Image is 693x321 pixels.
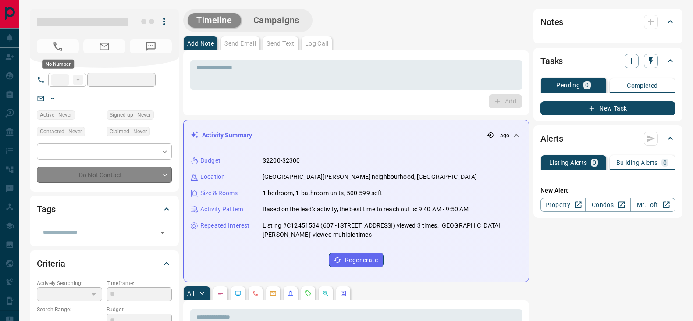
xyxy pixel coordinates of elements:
[37,39,79,53] span: No Number
[83,39,125,53] span: No Email
[37,279,102,287] p: Actively Searching:
[202,131,252,140] p: Activity Summary
[130,39,172,53] span: No Number
[585,82,589,88] p: 0
[107,279,172,287] p: Timeframe:
[37,253,172,274] div: Criteria
[263,172,477,182] p: [GEOGRAPHIC_DATA][PERSON_NAME] neighbourhood, [GEOGRAPHIC_DATA]
[37,202,55,216] h2: Tags
[37,257,65,271] h2: Criteria
[540,50,675,71] div: Tasks
[540,132,563,146] h2: Alerts
[51,95,54,102] a: --
[540,186,675,195] p: New Alert:
[263,221,522,239] p: Listing #C12451534 (607 - [STREET_ADDRESS]) viewed 3 times, [GEOGRAPHIC_DATA][PERSON_NAME]' viewe...
[287,290,294,297] svg: Listing Alerts
[200,205,243,214] p: Activity Pattern
[540,11,675,32] div: Notes
[200,156,220,165] p: Budget
[191,127,522,143] div: Activity Summary-- ago
[200,172,225,182] p: Location
[187,40,214,46] p: Add Note
[627,82,658,89] p: Completed
[42,60,74,69] div: No Number
[329,253,384,267] button: Regenerate
[200,221,249,230] p: Repeated Interest
[40,127,82,136] span: Contacted - Never
[556,82,580,88] p: Pending
[245,13,308,28] button: Campaigns
[663,160,667,166] p: 0
[540,54,563,68] h2: Tasks
[235,290,242,297] svg: Lead Browsing Activity
[616,160,658,166] p: Building Alerts
[110,111,151,119] span: Signed up - Never
[305,290,312,297] svg: Requests
[322,290,329,297] svg: Opportunities
[540,101,675,115] button: New Task
[217,290,224,297] svg: Notes
[593,160,596,166] p: 0
[540,15,563,29] h2: Notes
[340,290,347,297] svg: Agent Actions
[496,132,509,139] p: -- ago
[540,198,586,212] a: Property
[540,128,675,149] div: Alerts
[630,198,675,212] a: Mr.Loft
[263,205,469,214] p: Based on the lead's activity, the best time to reach out is: 9:40 AM - 9:50 AM
[107,306,172,314] p: Budget:
[37,306,102,314] p: Search Range:
[40,111,72,119] span: Active - Never
[270,290,277,297] svg: Emails
[110,127,147,136] span: Claimed - Never
[252,290,259,297] svg: Calls
[585,198,630,212] a: Condos
[263,189,382,198] p: 1-bedroom, 1-bathroom units, 500-599 sqft
[200,189,238,198] p: Size & Rooms
[188,13,241,28] button: Timeline
[156,227,169,239] button: Open
[37,167,172,183] div: Do Not Contact
[187,290,194,296] p: All
[263,156,300,165] p: $2200-$2300
[37,199,172,220] div: Tags
[549,160,587,166] p: Listing Alerts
